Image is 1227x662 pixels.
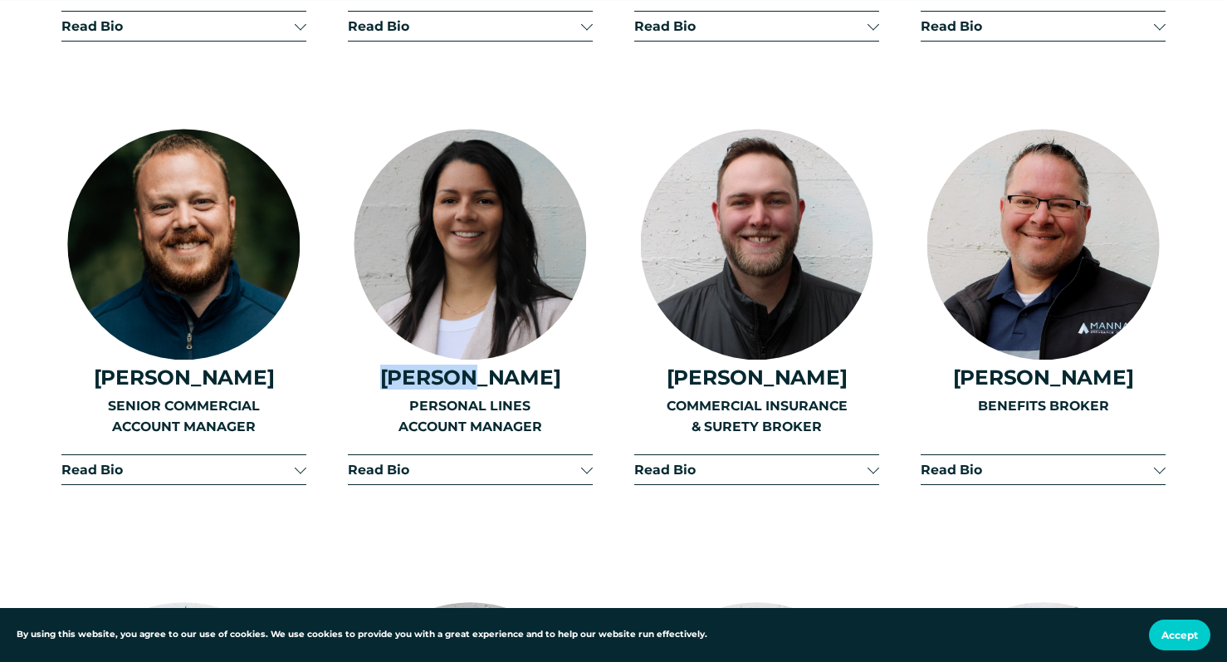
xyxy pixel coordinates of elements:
[634,18,868,34] span: Read Bio
[634,462,868,478] span: Read Bio
[921,455,1166,484] button: Read Bio
[61,365,306,390] h4: [PERSON_NAME]
[921,462,1154,478] span: Read Bio
[921,12,1166,41] button: Read Bio
[921,365,1166,390] h4: [PERSON_NAME]
[61,18,295,34] span: Read Bio
[921,18,1154,34] span: Read Bio
[634,395,879,437] p: COMMERCIAL INSURANCE & SURETY BROKER
[61,462,295,478] span: Read Bio
[1161,629,1198,641] span: Accept
[61,455,306,484] button: Read Bio
[348,462,581,478] span: Read Bio
[1149,620,1210,650] button: Accept
[634,455,879,484] button: Read Bio
[634,12,879,41] button: Read Bio
[921,395,1166,416] p: BENEFITS BROKER
[61,12,306,41] button: Read Bio
[17,628,707,642] p: By using this website, you agree to our use of cookies. We use cookies to provide you with a grea...
[348,365,593,390] h4: [PERSON_NAME]
[634,365,879,390] h4: [PERSON_NAME]
[348,18,581,34] span: Read Bio
[61,395,306,437] p: SENIOR COMMERCIAL ACCOUNT MANAGER
[348,395,593,437] p: PERSONAL LINES ACCOUNT MANAGER
[348,455,593,484] button: Read Bio
[348,12,593,41] button: Read Bio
